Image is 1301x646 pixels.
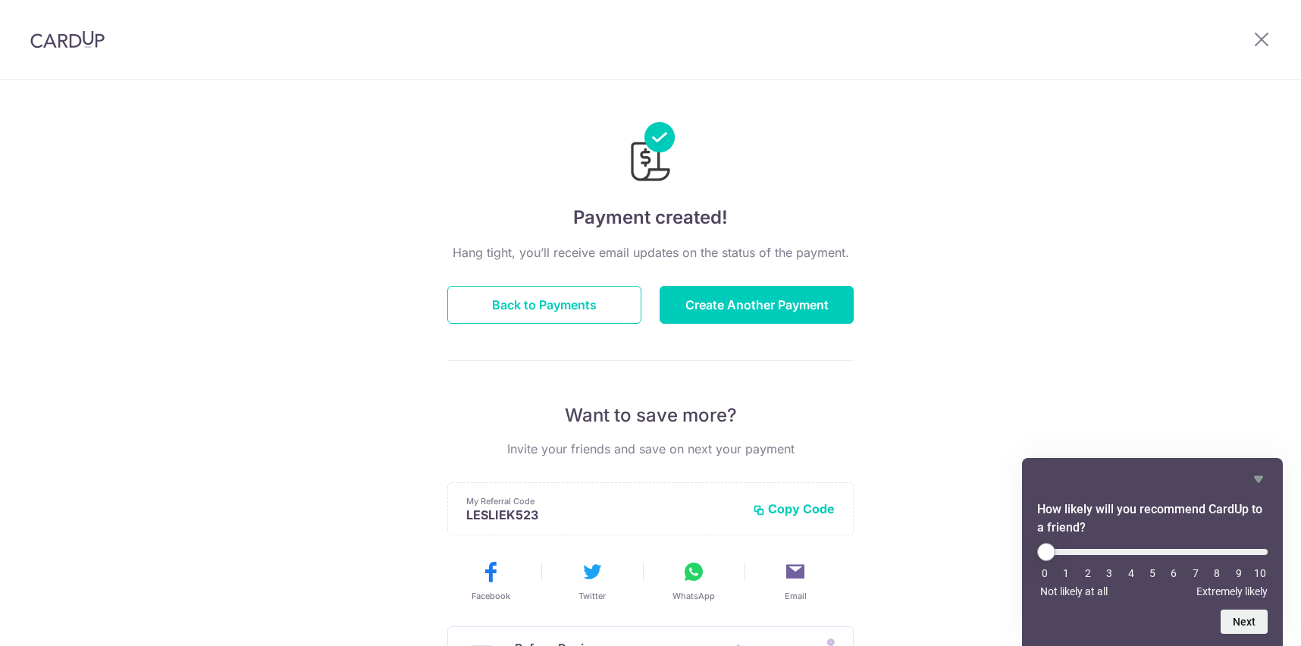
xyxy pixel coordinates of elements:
div: How likely will you recommend CardUp to a friend? Select an option from 0 to 10, with 0 being Not... [1037,470,1268,634]
h4: Payment created! [447,204,854,231]
p: Invite your friends and save on next your payment [447,440,854,458]
div: How likely will you recommend CardUp to a friend? Select an option from 0 to 10, with 0 being Not... [1037,543,1268,597]
li: 10 [1252,567,1268,579]
button: Next question [1221,610,1268,634]
button: Twitter [547,560,637,602]
span: Facebook [472,590,510,602]
button: Hide survey [1249,470,1268,488]
li: 1 [1058,567,1074,579]
button: Facebook [446,560,535,602]
li: 0 [1037,567,1052,579]
p: LESLIEK523 [466,507,741,522]
img: CardUp [30,30,105,49]
span: Extremely likely [1196,585,1268,597]
p: My Referral Code [466,495,741,507]
img: Payments [626,122,675,186]
li: 7 [1188,567,1203,579]
span: Twitter [578,590,606,602]
button: Back to Payments [447,286,641,324]
button: Copy Code [753,501,835,516]
li: 6 [1166,567,1181,579]
li: 3 [1102,567,1117,579]
span: Not likely at all [1040,585,1108,597]
h2: How likely will you recommend CardUp to a friend? Select an option from 0 to 10, with 0 being Not... [1037,500,1268,537]
p: Hang tight, you’ll receive email updates on the status of the payment. [447,243,854,262]
button: WhatsApp [649,560,738,602]
li: 8 [1209,567,1224,579]
li: 9 [1231,567,1246,579]
span: WhatsApp [672,590,715,602]
p: Want to save more? [447,403,854,428]
button: Create Another Payment [660,286,854,324]
li: 2 [1080,567,1096,579]
span: Email [785,590,807,602]
li: 5 [1145,567,1160,579]
button: Email [751,560,840,602]
li: 4 [1124,567,1139,579]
